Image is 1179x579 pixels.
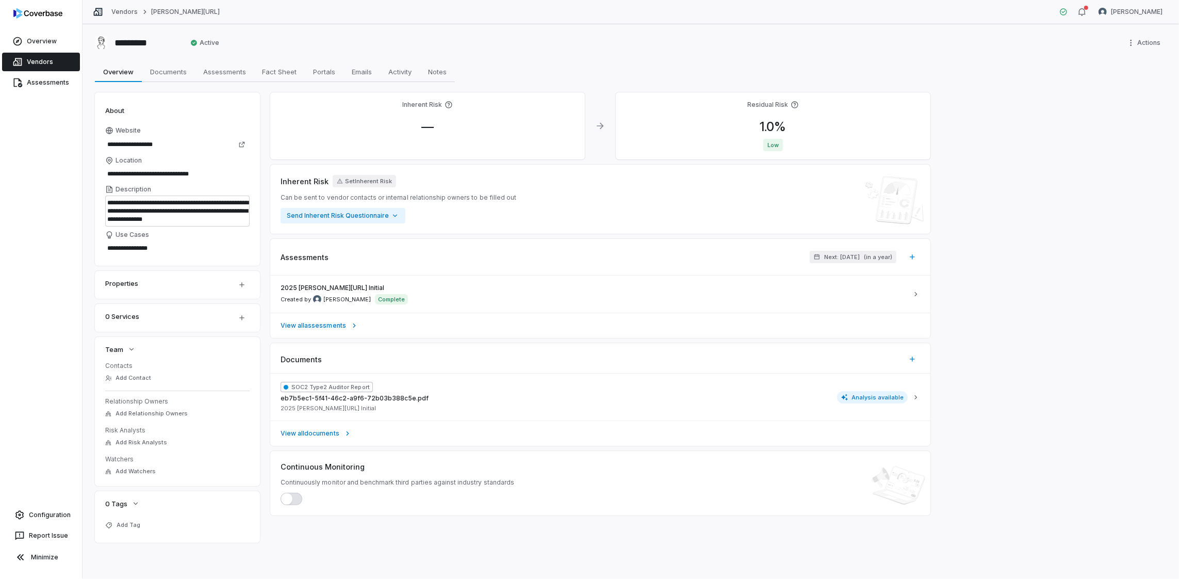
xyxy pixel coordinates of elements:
[281,461,365,472] span: Continuous Monitoring
[270,421,930,446] a: View alldocuments
[1124,35,1167,51] button: More actions
[105,137,232,152] input: Website
[13,8,62,19] img: logo-D7KZi-bG.svg
[270,374,930,421] button: SOC2 Type2 Auditor Reporteb7b5ec1-5f41-46c2-a9f6-72b03b388c5e.pdf2025 [PERSON_NAME][URL] InitialA...
[403,101,443,109] h4: Inherent Risk
[105,241,250,255] textarea: Use Cases
[116,410,188,417] span: Add Relationship Owners
[105,499,127,508] span: 0 Tags
[281,429,339,438] span: View all documents
[763,139,783,151] span: Low
[116,231,149,239] span: Use Cases
[281,405,376,412] span: 2025 [PERSON_NAME][URL] Initial
[281,252,329,263] span: Assessments
[111,8,138,16] a: Vendors
[270,276,930,313] a: 2025 [PERSON_NAME][URL] InitialCreated by Shaun Angley avatar[PERSON_NAME]Complete
[116,156,142,165] span: Location
[2,32,80,51] a: Overview
[281,208,405,223] button: Send Inherent Risk Questionnaire
[378,295,405,303] p: Complete
[102,340,139,359] button: Team
[102,369,154,388] button: Add Contact
[116,439,167,446] span: Add Risk Analysts
[281,354,322,365] span: Documents
[748,101,789,109] h4: Residual Risk
[333,175,396,187] button: SetInherent Risk
[1099,8,1107,16] img: Shaun Angley avatar
[105,426,250,435] dt: Risk Analysts
[270,313,930,338] a: View allassessments
[281,176,329,187] span: Inherent Risk
[384,65,416,78] span: Activity
[102,516,143,535] button: Add Tag
[116,468,156,475] span: Add Watchers
[105,397,250,406] dt: Relationship Owners
[752,119,795,134] span: 1.0 %
[810,251,896,263] button: Next: [DATE](in a year)
[258,65,301,78] span: Fact Sheet
[864,253,892,261] span: ( in a year )
[281,382,373,392] span: SOC2 Type2 Auditor Report
[1092,4,1169,20] button: Shaun Angley avatar[PERSON_NAME]
[313,295,321,303] img: Shaun Angley avatar
[116,185,151,194] span: Description
[105,106,124,115] span: About
[199,65,250,78] span: Assessments
[4,526,78,545] button: Report Issue
[4,547,78,568] button: Minimize
[281,394,429,403] span: eb7b5ec1-5f41-46c2-a9f6-72b03b388c5e.pdf
[102,494,143,513] button: 0 Tags
[105,362,250,370] dt: Contacts
[105,196,250,227] textarea: Description
[281,321,346,330] span: View all assessments
[151,8,220,16] a: [PERSON_NAME][URL]
[117,521,140,529] span: Add Tag
[413,119,442,134] span: —
[1111,8,1162,16] span: [PERSON_NAME]
[105,345,123,354] span: Team
[348,65,376,78] span: Emails
[2,73,80,92] a: Assessments
[146,65,191,78] span: Documents
[190,39,219,47] span: Active
[281,478,514,487] span: Continuously monitor and benchmark third parties against industry standards
[281,194,516,202] span: Can be sent to vendor contacts or internal relationship owners to be filled out
[100,65,138,78] span: Overview
[2,53,80,71] a: Vendors
[281,295,371,303] span: Created by
[824,253,860,261] span: Next: [DATE]
[837,391,908,404] span: Analysis available
[323,296,371,303] span: [PERSON_NAME]
[309,65,339,78] span: Portals
[424,65,451,78] span: Notes
[105,167,250,181] input: Location
[105,455,250,463] dt: Watchers
[116,126,141,135] span: Website
[281,284,384,292] span: 2025 [PERSON_NAME][URL] Initial
[4,506,78,524] a: Configuration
